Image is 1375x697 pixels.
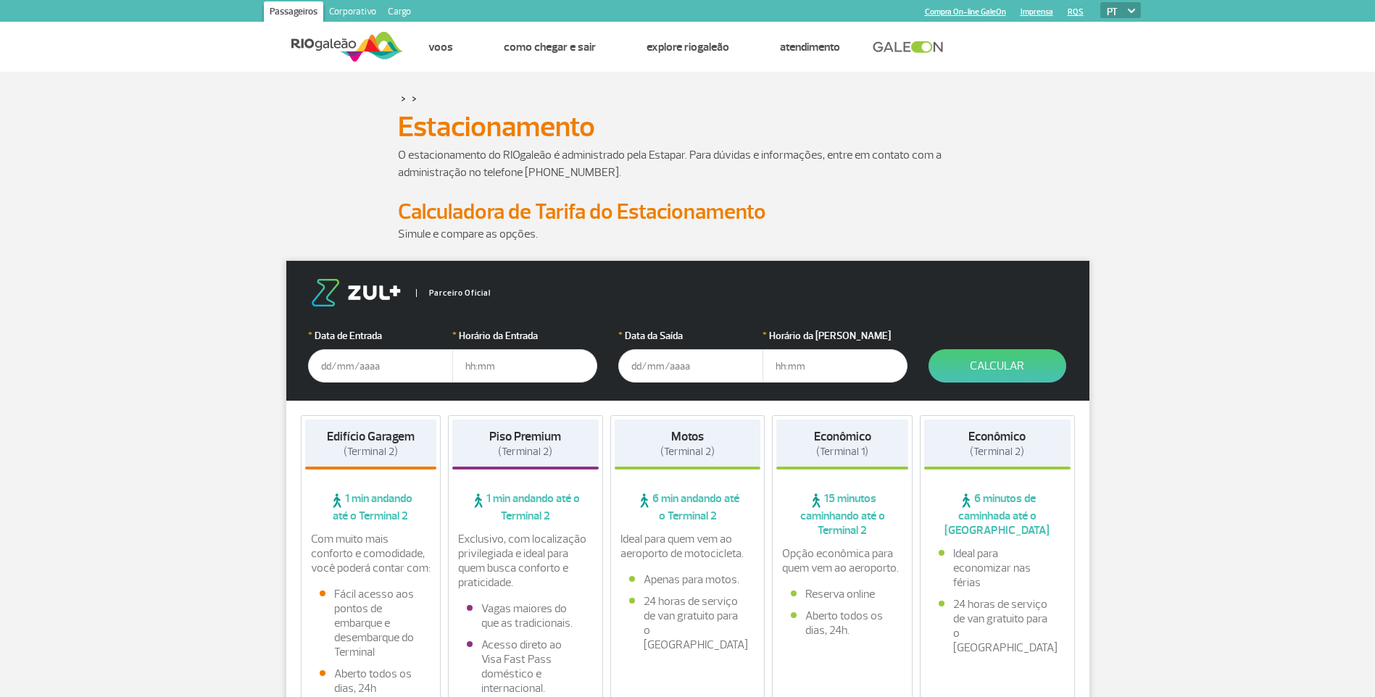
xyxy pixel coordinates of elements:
a: > [401,90,406,107]
span: 6 min andando até o Terminal 2 [615,491,761,523]
p: Opção econômica para quem vem ao aeroporto. [782,546,902,575]
li: Vagas maiores do que as tradicionais. [467,601,584,630]
input: dd/mm/aaaa [308,349,453,383]
strong: Motos [671,429,704,444]
h1: Estacionamento [398,114,978,139]
a: Como chegar e sair [504,40,596,54]
strong: Econômico [968,429,1026,444]
li: Aberto todos os dias, 24h [320,667,423,696]
li: 24 horas de serviço de van gratuito para o [GEOGRAPHIC_DATA] [939,597,1056,655]
span: 1 min andando até o Terminal 2 [452,491,599,523]
li: Fácil acesso aos pontos de embarque e desembarque do Terminal [320,587,423,659]
li: Acesso direto ao Visa Fast Pass doméstico e internacional. [467,638,584,696]
a: Corporativo [323,1,382,25]
a: Compra On-line GaleOn [925,7,1006,17]
a: RQS [1068,7,1084,17]
span: (Terminal 2) [660,445,715,459]
li: Apenas para motos. [629,572,747,587]
label: Horário da Entrada [452,328,597,343]
span: (Terminal 2) [344,445,398,459]
span: (Terminal 2) [970,445,1024,459]
input: dd/mm/aaaa [618,349,763,383]
a: Imprensa [1021,7,1053,17]
li: Reserva online [791,587,894,601]
li: Aberto todos os dias, 24h. [791,609,894,638]
input: hh:mm [452,349,597,383]
span: 1 min andando até o Terminal 2 [305,491,437,523]
span: 6 minutos de caminhada até o [GEOGRAPHIC_DATA] [924,491,1071,538]
p: Com muito mais conforto e comodidade, você poderá contar com: [311,532,431,575]
a: Cargo [382,1,417,25]
input: hh:mm [763,349,907,383]
p: O estacionamento do RIOgaleão é administrado pela Estapar. Para dúvidas e informações, entre em c... [398,146,978,181]
span: Parceiro Oficial [416,289,491,297]
p: Simule e compare as opções. [398,225,978,243]
button: Calcular [929,349,1066,383]
label: Horário da [PERSON_NAME] [763,328,907,343]
li: 24 horas de serviço de van gratuito para o [GEOGRAPHIC_DATA] [629,594,747,652]
a: Voos [428,40,453,54]
h2: Calculadora de Tarifa do Estacionamento [398,199,978,225]
label: Data da Saída [618,328,763,343]
span: 15 minutos caminhando até o Terminal 2 [776,491,908,538]
p: Exclusivo, com localização privilegiada e ideal para quem busca conforto e praticidade. [458,532,593,590]
strong: Piso Premium [489,429,561,444]
a: Atendimento [780,40,840,54]
li: Ideal para economizar nas férias [939,546,1056,590]
strong: Edifício Garagem [327,429,415,444]
span: (Terminal 2) [498,445,552,459]
strong: Econômico [814,429,871,444]
img: logo-zul.png [308,279,404,306]
span: (Terminal 1) [816,445,868,459]
a: Passageiros [264,1,323,25]
a: > [412,90,417,107]
label: Data de Entrada [308,328,453,343]
a: Explore RIOgaleão [647,40,729,54]
p: Ideal para quem vem ao aeroporto de motocicleta. [620,532,755,561]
